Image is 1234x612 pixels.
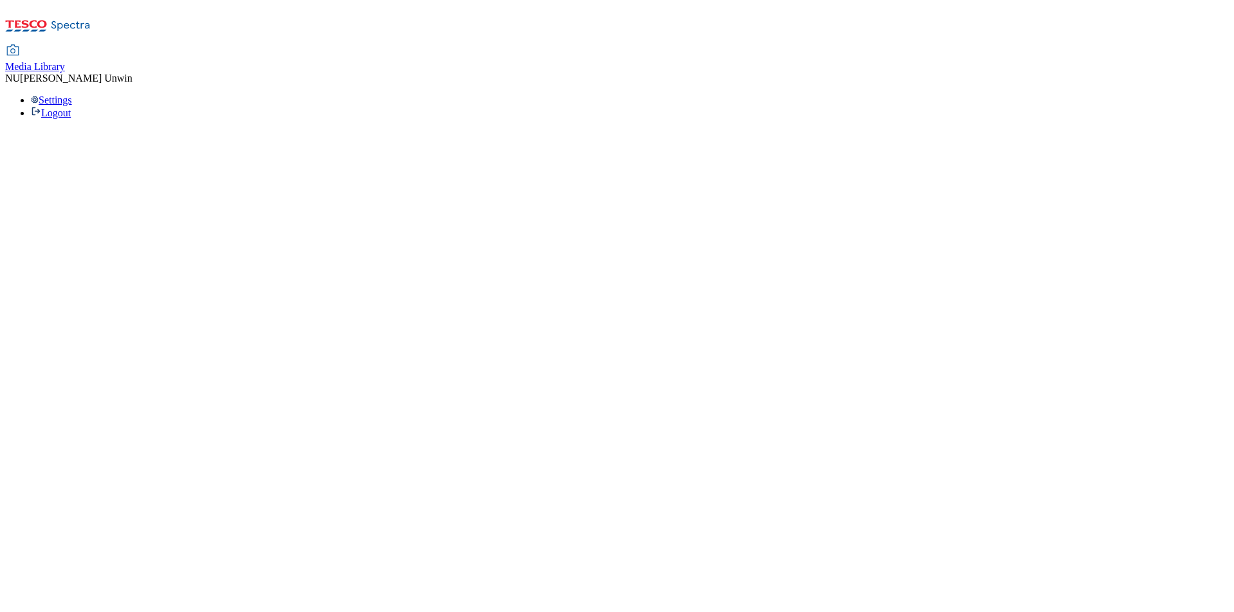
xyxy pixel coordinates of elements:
a: Settings [31,94,72,105]
span: NU [5,73,20,84]
a: Media Library [5,46,65,73]
span: [PERSON_NAME] Unwin [20,73,133,84]
a: Logout [31,107,71,118]
span: Media Library [5,61,65,72]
